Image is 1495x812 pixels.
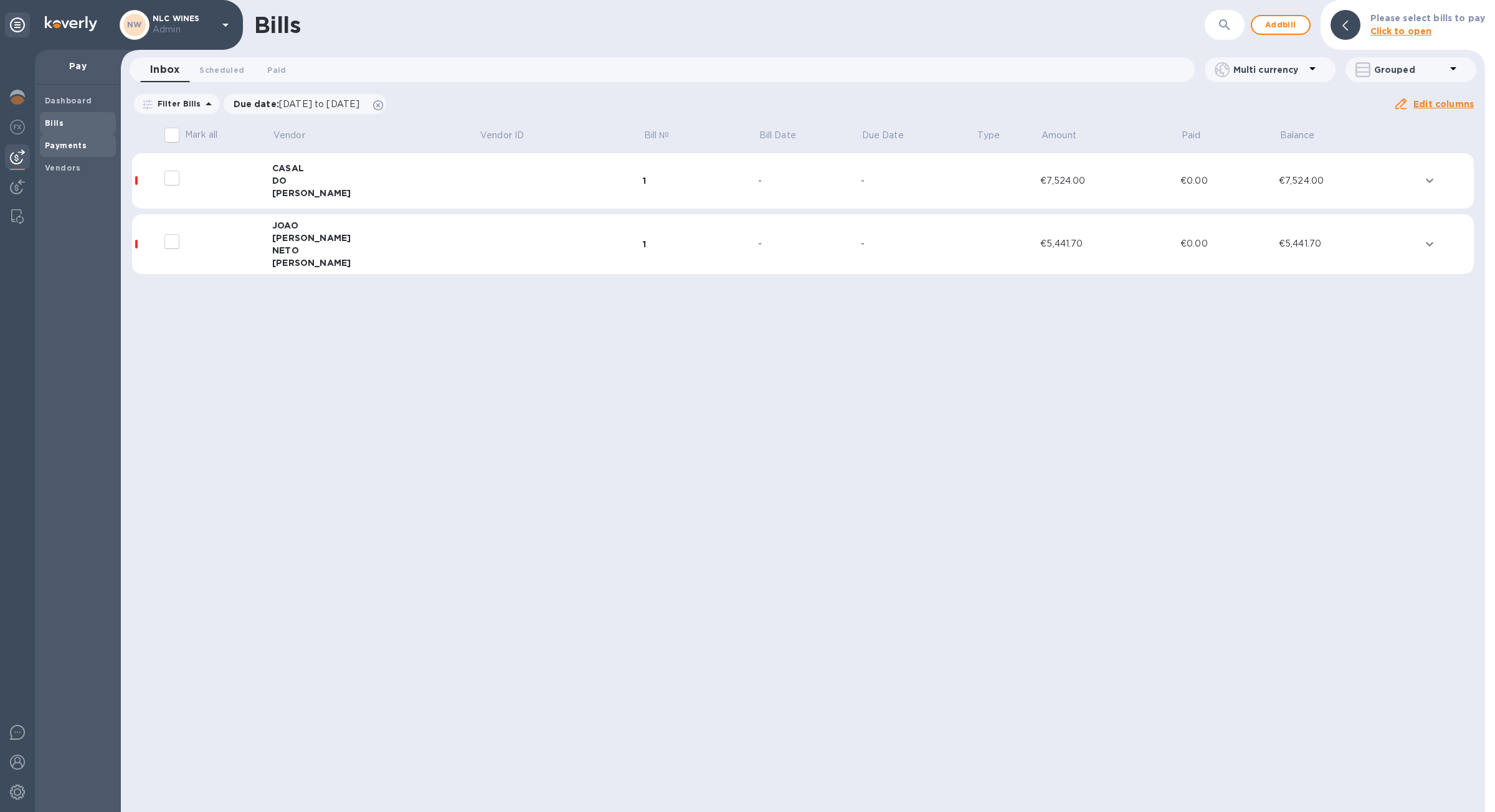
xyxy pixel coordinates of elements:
div: Due date:[DATE] to [DATE] [224,94,387,114]
button: expand row [1420,235,1439,253]
img: Logo [45,16,97,31]
div: €7,524.00 [1040,174,1180,187]
div: - [758,174,861,187]
button: Addbill [1251,15,1311,35]
div: DO [272,174,479,187]
p: Amount [1042,129,1076,142]
p: NLC WINES [153,14,215,36]
span: Inbox [150,61,179,78]
p: Grouped [1374,64,1446,76]
p: Due date : [234,98,366,110]
div: €0.00 [1180,174,1279,187]
div: [PERSON_NAME] [272,257,479,269]
b: Click to open [1370,26,1432,36]
b: Bills [45,118,64,128]
div: 1 [643,238,758,250]
p: Bill Date [759,129,796,142]
div: NETO [272,244,479,257]
span: Add bill [1262,17,1299,32]
div: €5,441.70 [1279,237,1419,250]
span: Balance [1280,129,1331,142]
p: Admin [153,23,215,36]
u: Edit columns [1413,99,1474,109]
span: [DATE] to [DATE] [279,99,359,109]
b: Please select bills to pay [1370,13,1485,23]
div: [PERSON_NAME] [272,232,479,244]
p: Vendor [273,129,305,142]
span: Vendor [273,129,321,142]
div: [PERSON_NAME] [272,187,479,199]
img: Foreign exchange [10,120,25,135]
div: JOAO [272,219,479,232]
div: Unpin categories [5,12,30,37]
span: Amount [1042,129,1093,142]
div: €7,524.00 [1279,174,1419,187]
p: Mark all [185,128,217,141]
div: - [861,174,977,187]
b: Vendors [45,163,81,172]
p: Paid [1182,129,1201,142]
div: €0.00 [1180,237,1279,250]
p: Vendor ID [480,129,524,142]
b: Dashboard [45,96,92,105]
p: Due Date [862,129,904,142]
span: Paid [267,64,286,77]
p: Balance [1280,129,1315,142]
b: NW [127,20,142,29]
b: Payments [45,141,87,150]
div: 1 [643,174,758,187]
span: Bill № [644,129,686,142]
p: Multi currency [1233,64,1305,76]
div: - [758,237,861,250]
div: - [861,237,977,250]
span: Vendor ID [480,129,540,142]
p: Type [977,129,1000,142]
h1: Bills [254,12,300,38]
div: CASAL [272,162,479,174]
p: Pay [45,60,111,72]
p: Bill № [644,129,670,142]
div: €5,441.70 [1040,237,1180,250]
button: expand row [1420,171,1439,190]
p: Filter Bills [153,98,201,109]
span: Scheduled [199,64,244,77]
span: Paid [1182,129,1217,142]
